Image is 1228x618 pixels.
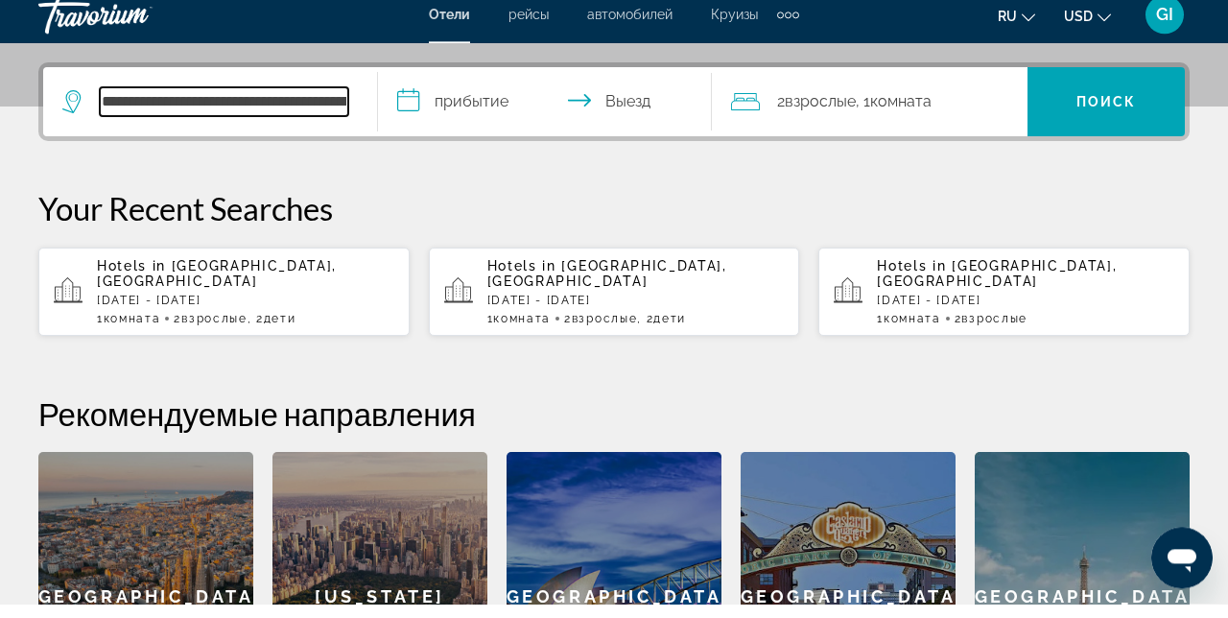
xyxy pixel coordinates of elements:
span: Hotels in [487,273,556,288]
span: Hotels in [97,273,166,288]
span: 1 [487,326,551,340]
span: 2 [777,103,856,130]
a: Travorium [38,4,230,54]
span: , 2 [248,326,296,340]
span: USD [1064,23,1093,38]
span: Комната [493,326,551,340]
p: [DATE] - [DATE] [487,308,785,321]
p: Your Recent Searches [38,203,1190,242]
span: Поиск [1076,108,1137,124]
span: Дети [653,326,686,340]
button: Hotels in [GEOGRAPHIC_DATA], [GEOGRAPHIC_DATA][DATE] - [DATE]1Комната2Взрослые, 2Дети [38,261,410,351]
span: Дети [264,326,296,340]
span: [GEOGRAPHIC_DATA], [GEOGRAPHIC_DATA] [877,273,1117,303]
input: Search hotel destination [100,102,348,131]
a: Отели [429,21,470,36]
span: 1 [97,326,160,340]
span: Взрослые [572,326,637,340]
span: GI [1156,19,1173,38]
span: Hotels in [877,273,946,288]
button: Change language [998,16,1035,44]
button: Change currency [1064,16,1111,44]
div: Search widget [43,82,1185,151]
span: Взрослые [785,107,856,125]
p: [DATE] - [DATE] [97,308,394,321]
span: Взрослые [181,326,247,340]
span: , 1 [856,103,932,130]
button: Search [1027,82,1185,151]
button: Extra navigation items [777,13,799,44]
span: 1 [877,326,940,340]
span: [GEOGRAPHIC_DATA], [GEOGRAPHIC_DATA] [97,273,337,303]
span: Комната [104,326,161,340]
p: [DATE] - [DATE] [877,308,1174,321]
span: , 2 [637,326,686,340]
button: Hotels in [GEOGRAPHIC_DATA], [GEOGRAPHIC_DATA][DATE] - [DATE]1Комната2Взрослые [818,261,1190,351]
iframe: Кнопка запуска окна обмена сообщениями [1151,541,1213,603]
span: ru [998,23,1017,38]
span: 2 [174,326,247,340]
a: Круизы [711,21,758,36]
span: Взрослые [961,326,1027,340]
span: Комната [870,107,932,125]
span: 2 [564,326,637,340]
button: Hotels in [GEOGRAPHIC_DATA], [GEOGRAPHIC_DATA][DATE] - [DATE]1Комната2Взрослые, 2Дети [429,261,800,351]
button: User Menu [1140,9,1190,49]
h2: Рекомендуемые направления [38,409,1190,447]
button: Travelers: 2 adults, 0 children [712,82,1027,151]
a: автомобилей [587,21,673,36]
span: 2 [955,326,1027,340]
span: Комната [884,326,941,340]
span: [GEOGRAPHIC_DATA], [GEOGRAPHIC_DATA] [487,273,727,303]
a: рейсы [508,21,549,36]
button: Select check in and out date [378,82,713,151]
